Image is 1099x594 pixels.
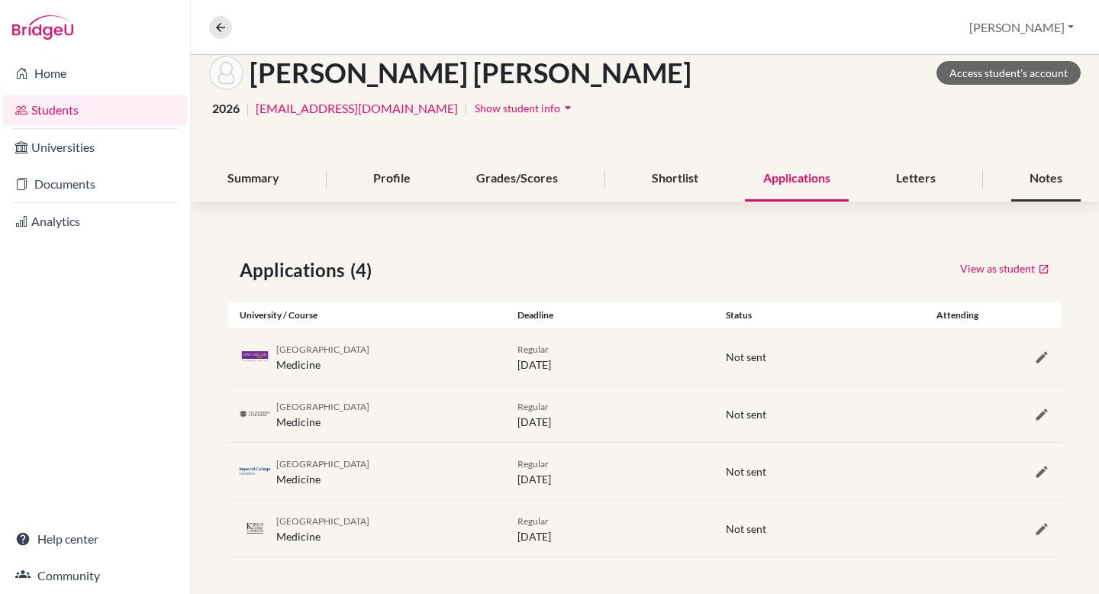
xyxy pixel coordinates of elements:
[3,524,187,554] a: Help center
[506,455,714,487] div: [DATE]
[962,13,1081,42] button: [PERSON_NAME]
[276,398,369,430] div: Medicine
[276,341,369,373] div: Medicine
[3,58,187,89] a: Home
[936,61,1081,85] a: Access student's account
[517,458,549,470] span: Regular
[474,96,576,120] button: Show student infoarrow_drop_down
[250,56,691,89] h1: [PERSON_NAME] [PERSON_NAME]
[276,458,369,470] span: [GEOGRAPHIC_DATA]
[276,401,369,412] span: [GEOGRAPHIC_DATA]
[878,157,954,202] div: Letters
[506,341,714,373] div: [DATE]
[355,157,429,202] div: Profile
[633,157,717,202] div: Shortlist
[209,56,243,90] img: Jin Xuan Charlene Cheong's avatar
[517,515,549,527] span: Regular
[506,512,714,544] div: [DATE]
[745,157,849,202] div: Applications
[276,512,369,544] div: Medicine
[3,95,187,125] a: Students
[726,408,766,421] span: Not sent
[458,157,576,202] div: Grades/Scores
[475,102,560,115] span: Show student info
[3,560,187,591] a: Community
[246,99,250,118] span: |
[209,157,298,202] div: Summary
[923,308,992,322] div: Attending
[726,350,766,363] span: Not sent
[1011,157,1081,202] div: Notes
[3,132,187,163] a: Universities
[276,515,369,527] span: [GEOGRAPHIC_DATA]
[464,99,468,118] span: |
[506,398,714,430] div: [DATE]
[726,522,766,535] span: Not sent
[3,206,187,237] a: Analytics
[256,99,458,118] a: [EMAIL_ADDRESS][DOMAIN_NAME]
[212,99,240,118] span: 2026
[240,408,270,420] img: gb_e56_d3pj2c4f.png
[276,344,369,355] span: [GEOGRAPHIC_DATA]
[240,351,270,363] img: gb_m20_yqkc7cih.png
[240,466,270,477] img: gb_i50_39g5eeto.png
[350,257,378,284] span: (4)
[726,465,766,478] span: Not sent
[506,308,714,322] div: Deadline
[517,401,549,412] span: Regular
[560,100,575,115] i: arrow_drop_down
[276,455,369,487] div: Medicine
[714,308,923,322] div: Status
[240,257,350,284] span: Applications
[228,308,506,322] div: University / Course
[959,257,1050,280] a: View as student
[12,15,73,40] img: Bridge-U
[240,523,270,534] img: gb_k60_fwondp49.png
[517,344,549,355] span: Regular
[3,169,187,199] a: Documents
